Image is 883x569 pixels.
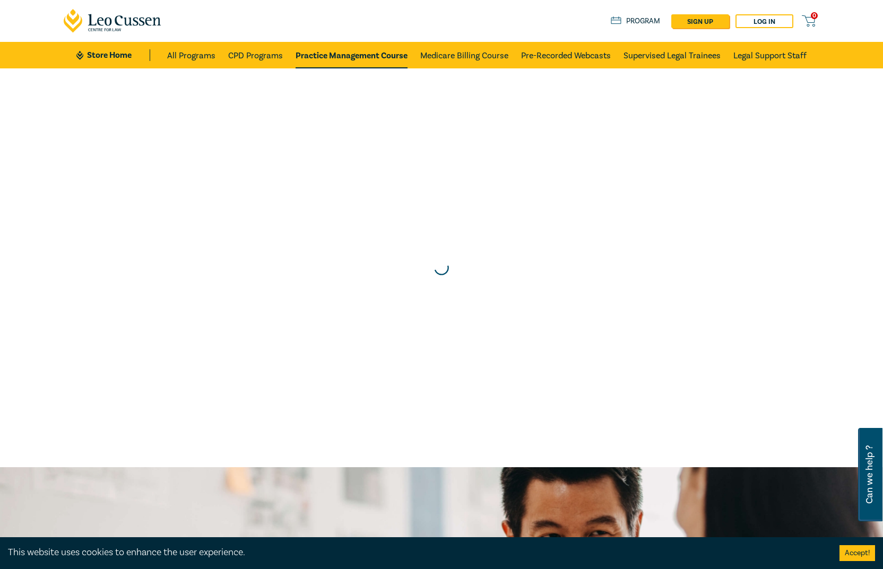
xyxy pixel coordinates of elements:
[735,14,793,28] a: Log in
[167,42,215,68] a: All Programs
[76,49,150,61] a: Store Home
[811,12,818,19] span: 0
[420,42,508,68] a: Medicare Billing Course
[864,434,875,515] span: Can we help ?
[521,42,611,68] a: Pre-Recorded Webcasts
[671,14,729,28] a: sign up
[624,42,721,68] a: Supervised Legal Trainees
[8,546,824,559] div: This website uses cookies to enhance the user experience.
[296,42,408,68] a: Practice Management Course
[733,42,807,68] a: Legal Support Staff
[228,42,283,68] a: CPD Programs
[611,15,660,27] a: Program
[839,545,875,561] button: Accept cookies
